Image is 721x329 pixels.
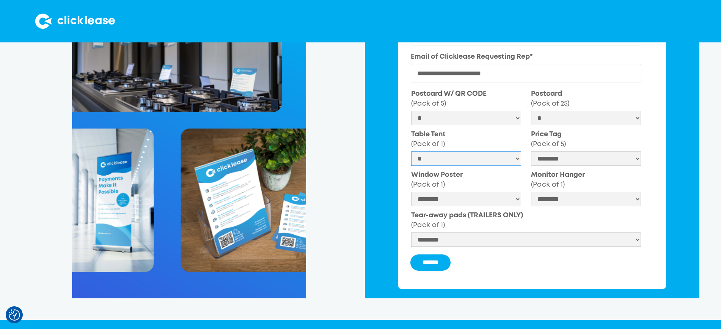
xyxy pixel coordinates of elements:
[411,101,446,107] span: (Pack of 5)
[411,211,641,231] label: Tear-away pads (TRAILERS ONLY)
[411,222,445,228] span: (Pack of 1)
[9,309,20,321] img: Revisit consent button
[411,182,445,188] span: (Pack of 1)
[531,89,641,109] label: Postcard
[411,52,641,62] label: Email of Clicklease Requesting Rep*
[411,141,445,147] span: (Pack of 1)
[531,130,641,150] label: Price Tag
[9,309,20,321] button: Consent Preferences
[411,130,521,150] label: Table Tent
[35,14,115,29] img: Clicklease logo
[411,170,521,190] label: Window Poster
[531,141,566,147] span: (Pack of 5)
[531,182,565,188] span: (Pack of 1)
[531,101,569,107] span: (Pack of 25)
[531,170,641,190] label: Monitor Hanger
[411,89,521,109] label: Postcard W/ QR CODE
